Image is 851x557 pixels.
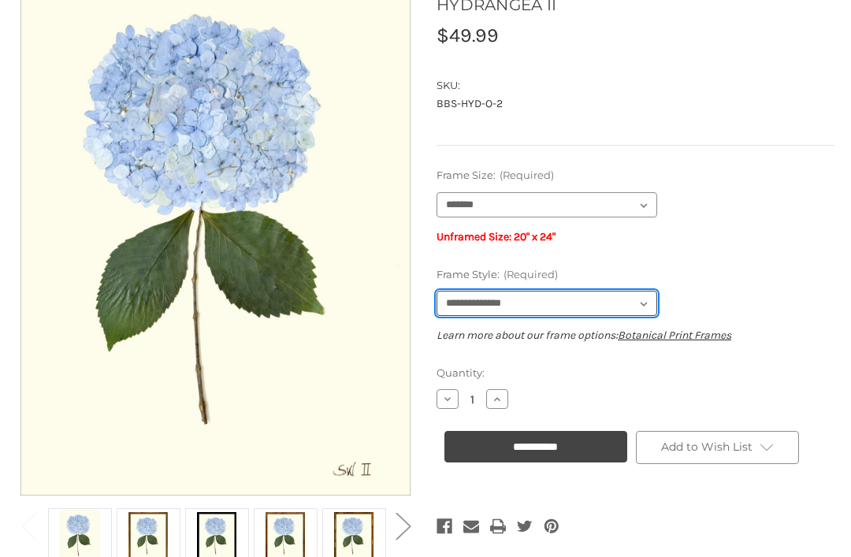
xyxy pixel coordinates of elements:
a: Print [490,516,506,538]
small: (Required) [504,269,558,281]
dd: BBS-HYD-O-2 [437,96,834,113]
label: Frame Style: [437,268,834,284]
span: Add to Wish List [661,440,753,455]
a: Botanical Print Frames [618,329,731,343]
span: $49.99 [437,24,499,47]
small: (Required) [500,169,554,182]
p: Learn more about our frame options: [437,328,834,344]
p: Unframed Size: 20" x 24" [437,229,834,246]
button: Go to slide 2 of 2 [13,502,44,550]
a: Add to Wish List [636,432,800,465]
label: Quantity: [437,366,834,382]
dt: SKU: [437,79,831,95]
label: Frame Size: [437,169,834,184]
button: Go to slide 2 of 2 [387,502,418,550]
